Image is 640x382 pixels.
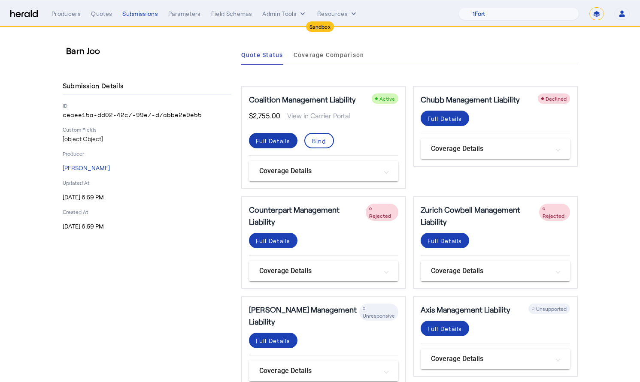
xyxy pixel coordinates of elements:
div: Full Details [256,236,291,245]
span: Unsupported [536,306,567,312]
h5: [PERSON_NAME] Management Liability [249,304,359,328]
mat-expansion-panel-header: Coverage Details [421,138,570,159]
h5: Counterpart Management Liability [249,204,366,228]
button: Resources dropdown menu [317,9,358,18]
span: Coverage Comparison [294,52,364,58]
p: [DATE] 6:59 PM [63,193,231,202]
div: Field Schemas [211,9,252,18]
h3: Barn Joo [66,45,234,57]
h5: Axis Management Liability [421,304,510,316]
p: [DATE] 6:59 PM [63,222,231,231]
mat-panel-title: Coverage Details [431,354,549,364]
div: Quotes [91,9,112,18]
mat-panel-title: Coverage Details [259,366,378,376]
mat-expansion-panel-header: Coverage Details [249,361,398,381]
h5: Chubb Management Liability [421,93,520,105]
mat-expansion-panel-header: Coverage Details [421,349,570,369]
div: Full Details [428,114,462,123]
p: Producer [63,150,231,157]
button: Full Details [421,321,469,336]
span: Quote Status [241,52,283,58]
p: ID [63,102,231,109]
h5: Zurich Cowbell Management Liability [421,204,539,228]
div: Full Details [428,324,462,333]
button: Full Details [249,333,297,348]
a: Coverage Comparison [294,45,364,65]
div: Bind [312,136,326,145]
a: Quote Status [241,45,283,65]
div: Sandbox [306,21,334,32]
mat-expansion-panel-header: Coverage Details [249,261,398,281]
span: Rejected [543,213,564,219]
span: Active [379,96,395,102]
span: View in Carrier Portal [280,111,350,121]
span: Unresponsive [363,313,395,319]
div: Producers [52,9,81,18]
mat-panel-title: Coverage Details [431,144,549,154]
p: Custom Fields [63,126,231,133]
h5: Coalition Management Liability [249,93,356,105]
div: Parameters [168,9,201,18]
mat-expansion-panel-header: Coverage Details [249,161,398,181]
div: Submissions [122,9,158,18]
p: [PERSON_NAME] [63,164,231,172]
button: Full Details [249,133,297,148]
mat-expansion-panel-header: Coverage Details [421,261,570,281]
span: Rejected [369,213,391,219]
button: Full Details [249,233,297,248]
span: Declined [546,96,567,102]
mat-panel-title: Coverage Details [431,266,549,276]
div: Full Details [428,236,462,245]
div: Full Details [256,336,291,345]
mat-panel-title: Coverage Details [259,266,378,276]
img: Herald Logo [10,10,38,18]
div: Full Details [256,136,291,145]
button: Full Details [421,233,469,248]
button: Bind [304,133,334,148]
p: Created At [63,208,231,215]
p: ceaee15a-dd02-42c7-99e7-d7abbe2e9e55 [63,111,231,119]
h4: Submission Details [63,81,127,91]
mat-panel-title: Coverage Details [259,166,378,176]
p: Updated At [63,179,231,186]
p: [object Object] [63,135,231,143]
span: $2,755.00 [249,111,280,121]
button: Full Details [421,111,469,126]
button: internal dropdown menu [262,9,307,18]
